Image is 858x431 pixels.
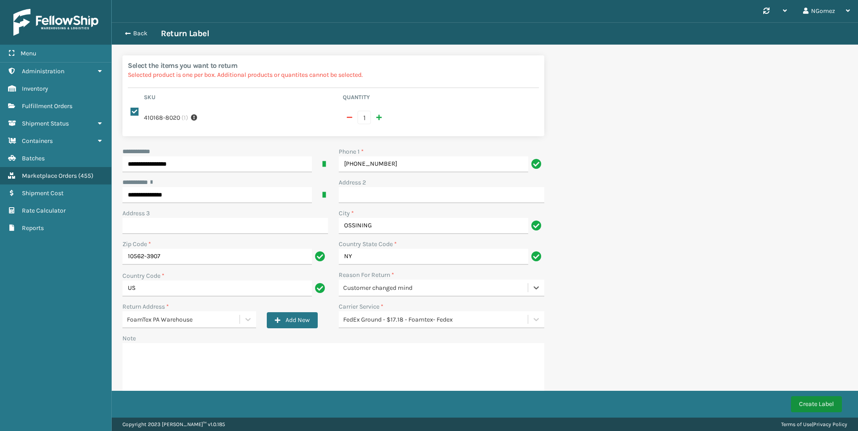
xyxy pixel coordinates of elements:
label: Country Code [122,271,164,280]
p: Copyright 2023 [PERSON_NAME]™ v 1.0.185 [122,418,225,431]
label: Carrier Service [339,302,383,311]
span: ( 1 ) [181,113,188,122]
button: Create Label [791,396,842,412]
div: FoamTex PA Warehouse [127,315,240,324]
span: ( 455 ) [78,172,93,180]
label: Note [122,335,136,342]
a: Terms of Use [781,421,812,427]
label: Zip Code [122,239,151,249]
label: Country State Code [339,239,397,249]
th: Quantity [340,93,539,104]
th: Sku [141,93,340,104]
p: Selected product is one per box. Additional products or quantites cannot be selected. [128,70,539,80]
span: Administration [22,67,64,75]
label: Address 2 [339,178,366,187]
label: Address 3 [122,209,150,218]
div: Customer changed mind [343,283,529,293]
span: Rate Calculator [22,207,66,214]
span: Marketplace Orders [22,172,77,180]
span: Fulfillment Orders [22,102,72,110]
a: Privacy Policy [813,421,847,427]
span: Shipment Status [22,120,69,127]
h3: Return Label [161,28,209,39]
button: Add New [267,312,318,328]
img: logo [13,9,98,36]
label: Return Address [122,302,169,311]
div: FedEx Ground - $17.18 - Foamtex- Fedex [343,315,529,324]
span: Inventory [22,85,48,92]
button: Back [120,29,161,38]
span: Shipment Cost [22,189,63,197]
label: 410168-8020 [144,113,180,122]
div: | [781,418,847,431]
span: Reports [22,224,44,232]
label: Reason For Return [339,270,394,280]
span: Containers [22,137,53,145]
span: Batches [22,155,45,162]
h2: Select the items you want to return [128,61,539,70]
label: Phone 1 [339,147,364,156]
label: City [339,209,354,218]
span: Menu [21,50,36,57]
